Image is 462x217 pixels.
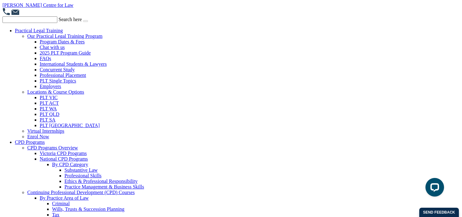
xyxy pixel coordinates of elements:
a: Our Practical Legal Training Program [27,33,103,39]
a: Wills, Trusts & Succession Planning [52,206,125,212]
a: CPD Programs [15,139,45,145]
a: Employers [40,84,61,89]
a: Program Dates & Fees [40,39,85,44]
a: Ethics & Professional Responsibility [64,179,138,184]
a: Enrol Now [27,134,49,139]
a: PLT SA [40,117,55,122]
a: Continuing Professional Development (CPD) Courses [27,190,135,195]
a: PLT Single Topics [40,78,76,83]
a: By Practice Area of Law [40,195,89,201]
a: [PERSON_NAME] Centre for Law [2,2,73,8]
a: PLT [GEOGRAPHIC_DATA] [40,123,100,128]
a: International Students & Lawyers [40,61,107,67]
a: Substantive Law [64,167,98,173]
img: mail-ic [11,9,20,15]
a: CPD Programs Overview [27,145,78,150]
label: Search here [59,17,82,22]
a: Professional Placement [40,73,86,78]
a: Professional Skills [64,173,102,178]
img: call-ic [2,8,10,15]
a: By CPD Category [52,162,88,167]
a: FAQs [40,56,51,61]
a: Victoria CPD Programs [40,151,87,156]
a: Concurrent Study [40,67,75,72]
a: PLT QLD [40,112,59,117]
a: PLT VIC [40,95,58,100]
a: PLT WA [40,106,57,111]
a: National CPD Programs [40,156,88,162]
a: Locations & Course Options [27,89,84,95]
a: Chat with us [40,45,65,50]
a: Virtual Internships [27,128,64,134]
a: 2025 PLT Program Guide [40,50,91,55]
a: Practical Legal Training [15,28,63,33]
a: PLT ACT [40,100,59,106]
a: Criminal [52,201,70,206]
iframe: LiveChat chat widget [420,175,447,201]
a: Practice Management & Business Skills [64,184,144,189]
